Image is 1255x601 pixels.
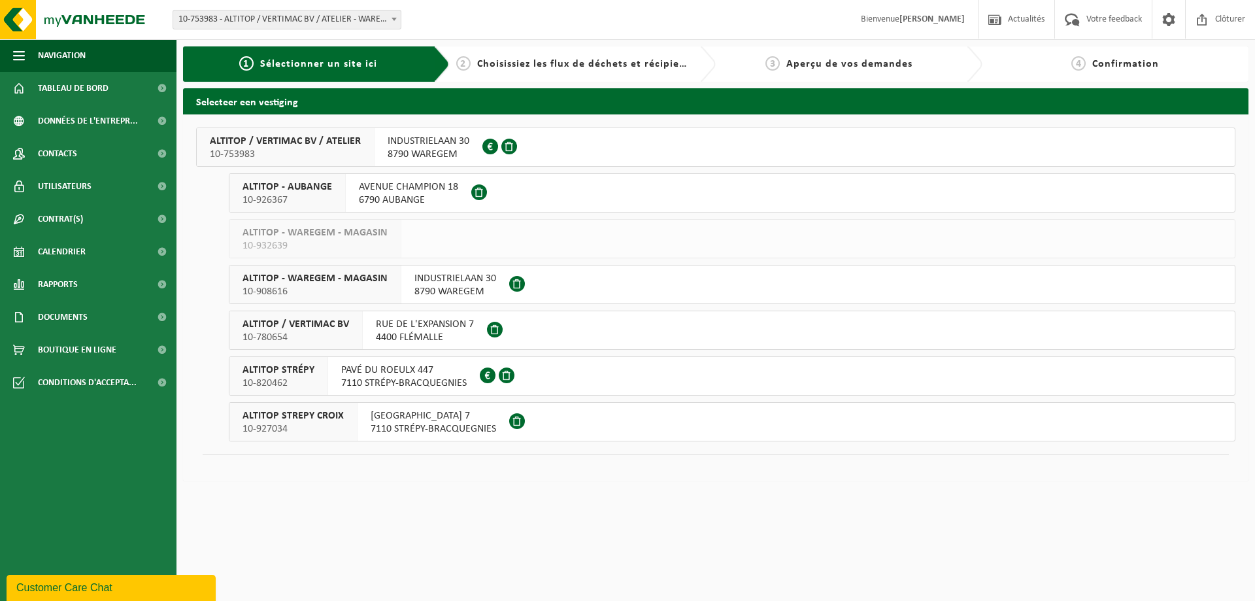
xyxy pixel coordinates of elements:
span: ALTITOP STREPY CROIX [243,409,344,422]
span: 4400 FLÉMALLE [376,331,474,344]
span: INDUSTRIELAAN 30 [414,272,496,285]
button: ALTITOP / VERTIMAC BV 10-780654 RUE DE L'EXPANSION 74400 FLÉMALLE [229,311,1235,350]
span: 10-927034 [243,422,344,436]
span: Rapports [38,268,78,301]
span: Boutique en ligne [38,334,116,366]
h2: Selecteer een vestiging [183,88,1248,114]
iframe: chat widget [7,572,218,601]
span: Conditions d'accepta... [38,366,137,399]
span: Contacts [38,137,77,170]
span: 10-926367 [243,194,332,207]
span: Choisissiez les flux de déchets et récipients [477,59,695,69]
span: Données de l'entrepr... [38,105,138,137]
span: ALTITOP STRÉPY [243,364,314,377]
span: 7110 STRÉPY-BRACQUEGNIES [371,422,496,436]
span: 7110 STRÉPY-BRACQUEGNIES [341,377,467,390]
span: ALTITOP / VERTIMAC BV [243,318,349,331]
span: Contrat(s) [38,203,83,235]
span: 8790 WAREGEM [414,285,496,298]
span: Tableau de bord [38,72,109,105]
button: ALTITOP STRÉPY 10-820462 PAVÉ DU ROEULX 4477110 STRÉPY-BRACQUEGNIES [229,356,1235,396]
span: 8790 WAREGEM [388,148,469,161]
span: ALTITOP - WAREGEM - MAGASIN [243,272,388,285]
span: 10-753983 [210,148,361,161]
button: ALTITOP - WAREGEM - MAGASIN 10-908616 INDUSTRIELAAN 308790 WAREGEM [229,265,1235,304]
span: RUE DE L'EXPANSION 7 [376,318,474,331]
span: 4 [1071,56,1086,71]
span: Confirmation [1092,59,1159,69]
span: ALTITOP - WAREGEM - MAGASIN [243,226,388,239]
span: Aperçu de vos demandes [786,59,912,69]
span: INDUSTRIELAAN 30 [388,135,469,148]
span: 3 [765,56,780,71]
span: [GEOGRAPHIC_DATA] 7 [371,409,496,422]
span: 10-780654 [243,331,349,344]
span: 10-820462 [243,377,314,390]
span: 10-908616 [243,285,388,298]
span: 6790 AUBANGE [359,194,458,207]
span: Utilisateurs [38,170,92,203]
span: PAVÉ DU ROEULX 447 [341,364,467,377]
strong: [PERSON_NAME] [899,14,965,24]
button: ALTITOP / VERTIMAC BV / ATELIER 10-753983 INDUSTRIELAAN 308790 WAREGEM [196,128,1235,167]
span: 10-932639 [243,239,388,252]
span: ALTITOP / VERTIMAC BV / ATELIER [210,135,361,148]
span: 1 [239,56,254,71]
span: ALTITOP - AUBANGE [243,180,332,194]
span: Calendrier [38,235,86,268]
span: 10-753983 - ALTITOP / VERTIMAC BV / ATELIER - WAREGEM [173,10,401,29]
button: ALTITOP STREPY CROIX 10-927034 [GEOGRAPHIC_DATA] 77110 STRÉPY-BRACQUEGNIES [229,402,1235,441]
span: AVENUE CHAMPION 18 [359,180,458,194]
span: Documents [38,301,88,334]
span: 2 [456,56,471,71]
span: Navigation [38,39,86,72]
span: Sélectionner un site ici [260,59,377,69]
button: ALTITOP - AUBANGE 10-926367 AVENUE CHAMPION 186790 AUBANGE [229,173,1235,213]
